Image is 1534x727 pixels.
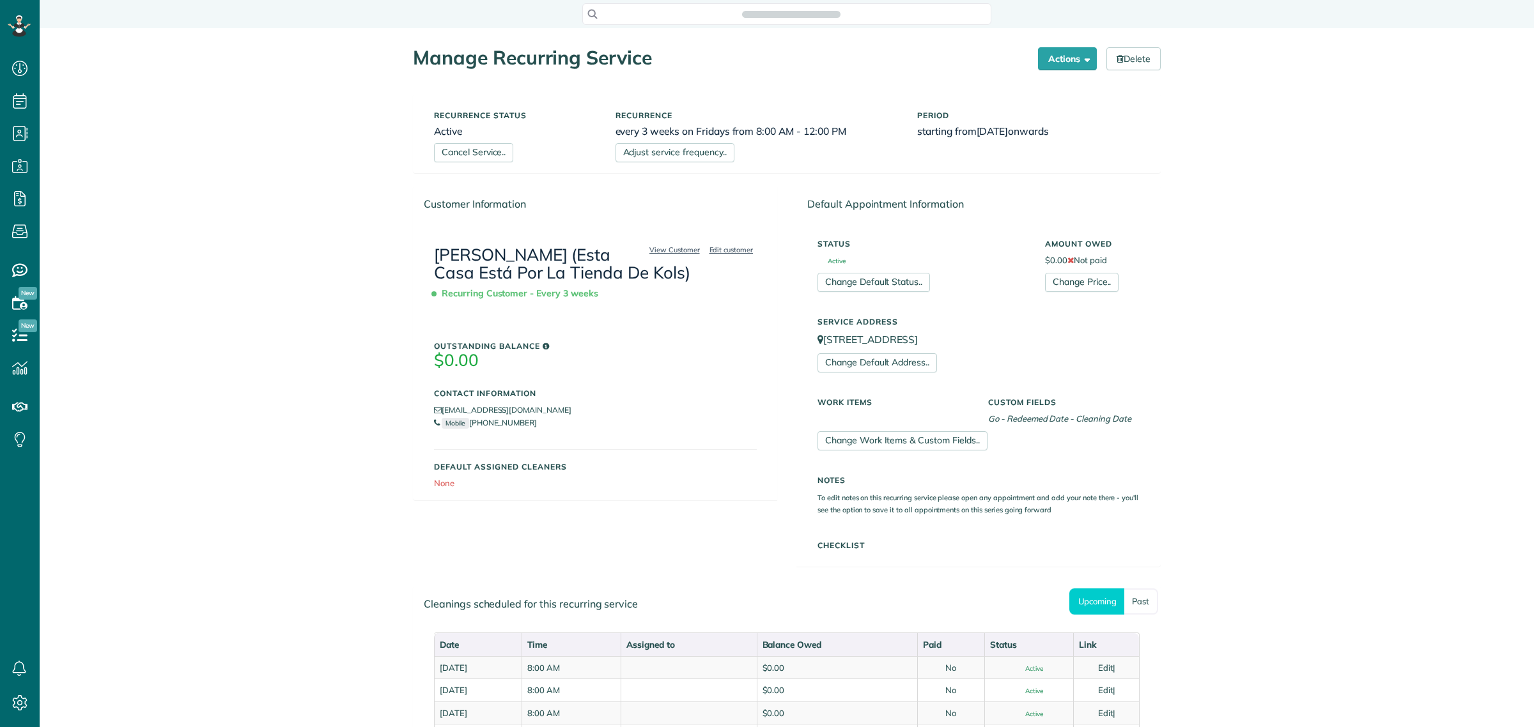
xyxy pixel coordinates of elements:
[988,413,1131,424] em: Go - Redeemed Date - Cleaning Date
[414,586,1160,622] div: Cleanings scheduled for this recurring service
[817,318,1140,326] h5: Service Address
[434,678,522,701] td: [DATE]
[616,126,899,137] h6: every 3 weeks on Fridays from 8:00 AM - 12:00 PM
[797,187,1160,222] div: Default Appointment Information
[706,244,757,256] a: Edit customer
[616,111,899,119] h5: Recurrence
[413,47,1028,68] h1: Manage Recurring Service
[755,8,827,20] span: Search ZenMaid…
[434,126,596,137] h6: Active
[19,287,37,300] span: New
[1045,240,1140,248] h5: Amount Owed
[434,351,757,370] h3: $0.00
[442,418,469,429] small: Mobile
[1106,47,1161,70] a: Delete
[917,701,984,724] td: No
[1015,711,1043,717] span: Active
[917,126,1140,137] h6: starting from onwards
[763,638,912,651] div: Balance Owed
[988,398,1140,406] h5: Custom Fields
[434,342,757,350] h5: Outstanding Balance
[817,353,937,372] a: Change Default Address..
[1073,678,1139,701] td: |
[434,463,757,471] h5: Default Assigned Cleaners
[990,638,1068,651] div: Status
[757,701,917,724] td: $0.00
[434,282,603,305] span: Recurring Customer - Every 3 weeks
[434,478,454,488] span: None
[1098,685,1113,695] a: Edit
[923,638,979,651] div: Paid
[817,332,1140,347] p: [STREET_ADDRESS]
[817,493,1138,514] small: To edit notes on this recurring service please open any appointment and add your note there - you...
[1015,688,1043,694] span: Active
[1073,701,1139,724] td: |
[1038,47,1097,70] button: Actions
[1069,588,1124,615] a: Upcoming
[917,678,984,701] td: No
[522,701,621,724] td: 8:00 AM
[414,187,777,222] div: Customer Information
[434,111,596,119] h5: Recurrence status
[616,143,734,162] a: Adjust service frequency..
[646,244,704,256] a: View Customer
[1015,666,1043,672] span: Active
[434,418,537,427] a: Mobile[PHONE_NUMBER]
[522,656,621,679] td: 8:00 AM
[434,701,522,724] td: [DATE]
[19,319,37,332] span: New
[434,244,690,284] a: [PERSON_NAME] (Esta Casa Está Por La Tienda De Kols)
[977,125,1009,137] span: [DATE]
[817,541,1140,549] h5: Checklist
[817,258,846,264] span: Active
[527,638,616,651] div: Time
[817,240,1026,248] h5: Status
[1035,233,1149,292] div: $0.00 Not paid
[434,143,513,162] a: Cancel Service..
[757,678,917,701] td: $0.00
[434,389,757,397] h5: Contact Information
[817,273,930,292] a: Change Default Status..
[1045,273,1119,292] a: Change Price..
[1079,638,1134,651] div: Link
[817,431,988,450] a: Change Work Items & Custom Fields..
[434,404,757,417] li: [EMAIL_ADDRESS][DOMAIN_NAME]
[817,398,969,406] h5: Work Items
[440,638,516,651] div: Date
[1073,656,1139,679] td: |
[817,476,1140,484] h5: Notes
[434,656,522,679] td: [DATE]
[1124,588,1158,615] a: Past
[626,638,751,651] div: Assigned to
[757,656,917,679] td: $0.00
[522,678,621,701] td: 8:00 AM
[1098,708,1113,718] a: Edit
[917,656,984,679] td: No
[917,111,1140,119] h5: Period
[1098,662,1113,673] a: Edit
